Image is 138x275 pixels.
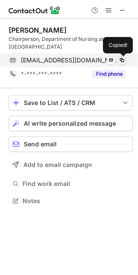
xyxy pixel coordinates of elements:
button: Find work email [9,178,133,190]
span: Notes [22,197,129,205]
div: [PERSON_NAME] [9,26,67,34]
span: Find work email [22,180,129,188]
button: Notes [9,195,133,207]
button: save-profile-one-click [9,95,133,111]
div: Save to List / ATS / CRM [24,99,118,106]
button: AI write personalized message [9,116,133,131]
span: AI write personalized message [24,120,116,127]
button: Send email [9,136,133,152]
img: ContactOut v5.3.10 [9,5,61,15]
button: Add to email campaign [9,157,133,173]
span: [EMAIL_ADDRESS][DOMAIN_NAME] [21,56,120,64]
span: Add to email campaign [23,161,92,168]
span: Send email [24,141,57,148]
button: Reveal Button [92,70,126,78]
div: Chairperson, Department of Nursing at The [GEOGRAPHIC_DATA] [9,35,133,51]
